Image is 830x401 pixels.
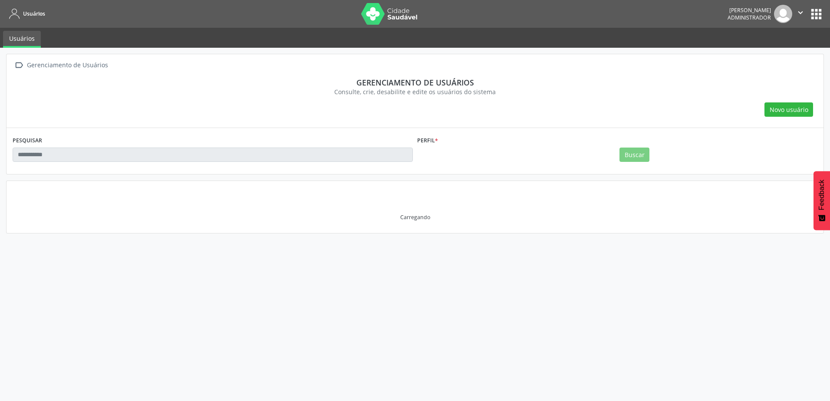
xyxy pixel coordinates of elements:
a: Usuários [3,31,41,48]
div: Carregando [400,214,430,221]
label: Perfil [417,134,438,148]
label: PESQUISAR [13,134,42,148]
button: Feedback - Mostrar pesquisa [814,171,830,230]
button: Buscar [619,148,649,162]
div: Consulte, crie, desabilite e edite os usuários do sistema [19,87,811,96]
span: Administrador [728,14,771,21]
div: Gerenciamento de usuários [19,78,811,87]
i:  [796,8,805,17]
a:  Gerenciamento de Usuários [13,59,109,72]
button: Novo usuário [764,102,813,117]
span: Novo usuário [770,105,808,114]
a: Usuários [6,7,45,21]
span: Feedback [818,180,826,210]
i:  [13,59,25,72]
div: [PERSON_NAME] [728,7,771,14]
button: apps [809,7,824,22]
div: Gerenciamento de Usuários [25,59,109,72]
button:  [792,5,809,23]
img: img [774,5,792,23]
span: Usuários [23,10,45,17]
